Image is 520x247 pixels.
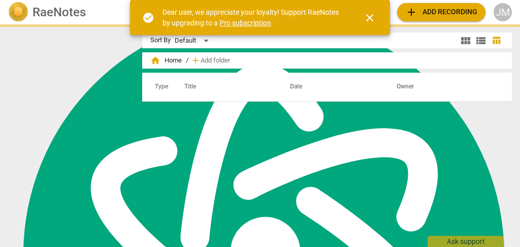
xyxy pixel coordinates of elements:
button: Tile view [458,33,473,48]
span: add [190,55,201,66]
th: Date [278,73,384,101]
button: Table view [489,33,504,48]
th: Title [172,73,278,101]
span: Add folder [201,57,230,65]
a: Pro subscription [219,19,271,27]
span: Home [150,55,182,66]
img: Logo [8,2,28,22]
div: Ask support [428,236,504,247]
button: Upload [397,3,485,21]
span: home [150,55,160,66]
div: Dear user, we appreciate your loyalty! Support RaeNotes by upgrading to a [162,7,345,28]
th: Type [147,73,172,101]
h2: RaeNotes [32,5,86,19]
span: add [405,6,417,18]
span: close [364,12,376,24]
button: List view [473,33,489,48]
th: Owner [384,73,501,101]
span: table_chart [492,36,501,45]
span: view_module [460,35,472,47]
div: Default [175,33,212,49]
a: LogoRaeNotes [8,2,132,22]
span: view_list [475,35,487,47]
button: Close [357,6,382,30]
button: JM [494,3,512,21]
span: Add recording [405,6,477,18]
div: Sort By [150,37,171,44]
span: / [186,57,188,65]
span: check_circle [142,12,154,24]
